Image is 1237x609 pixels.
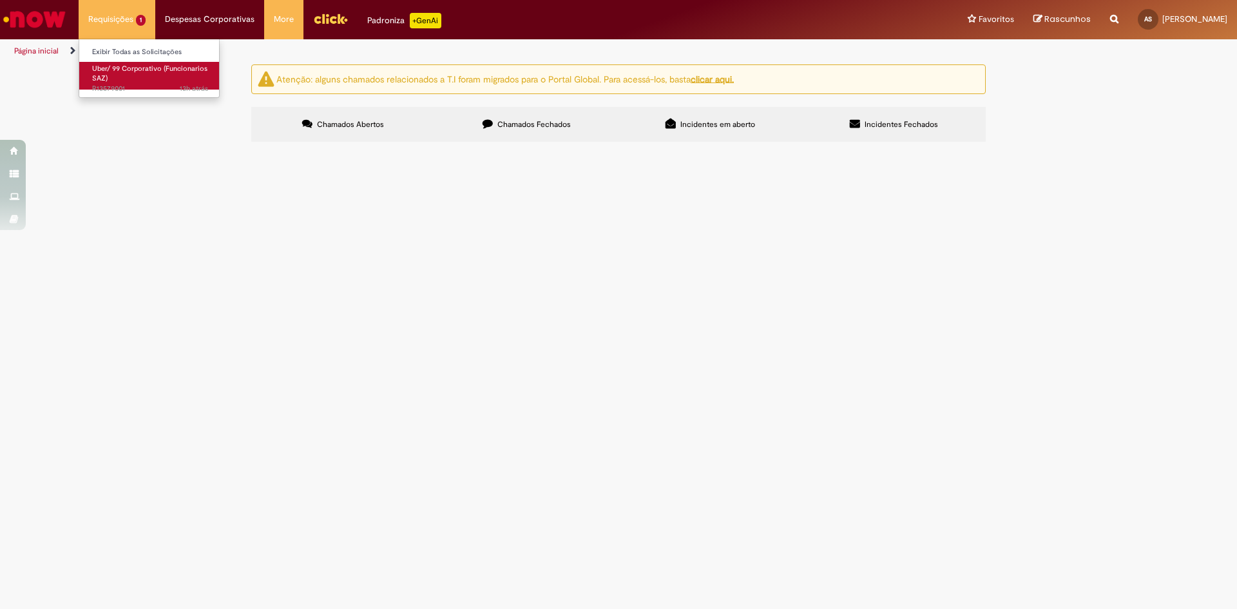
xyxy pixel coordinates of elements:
p: +GenAi [410,13,441,28]
span: 13h atrás [180,84,208,93]
a: Aberto R13579001 : Uber/ 99 Corporativo (Funcionarios SAZ) [79,62,221,90]
span: 1 [136,15,146,26]
a: Exibir Todas as Solicitações [79,45,221,59]
ul: Requisições [79,39,220,98]
ng-bind-html: Atenção: alguns chamados relacionados a T.I foram migrados para o Portal Global. Para acessá-los,... [276,73,734,84]
a: Rascunhos [1033,14,1091,26]
a: Página inicial [14,46,59,56]
img: click_logo_yellow_360x200.png [313,9,348,28]
span: Incidentes em aberto [680,119,755,130]
time: 29/09/2025 19:36:25 [180,84,208,93]
span: Rascunhos [1044,13,1091,25]
span: Despesas Corporativas [165,13,254,26]
img: ServiceNow [1,6,68,32]
span: Incidentes Fechados [865,119,938,130]
div: Padroniza [367,13,441,28]
span: Chamados Fechados [497,119,571,130]
span: More [274,13,294,26]
span: Chamados Abertos [317,119,384,130]
span: AS [1144,15,1152,23]
span: Favoritos [979,13,1014,26]
span: [PERSON_NAME] [1162,14,1227,24]
span: Uber/ 99 Corporativo (Funcionarios SAZ) [92,64,207,84]
span: R13579001 [92,84,208,94]
span: Requisições [88,13,133,26]
ul: Trilhas de página [10,39,815,63]
a: clicar aqui. [691,73,734,84]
